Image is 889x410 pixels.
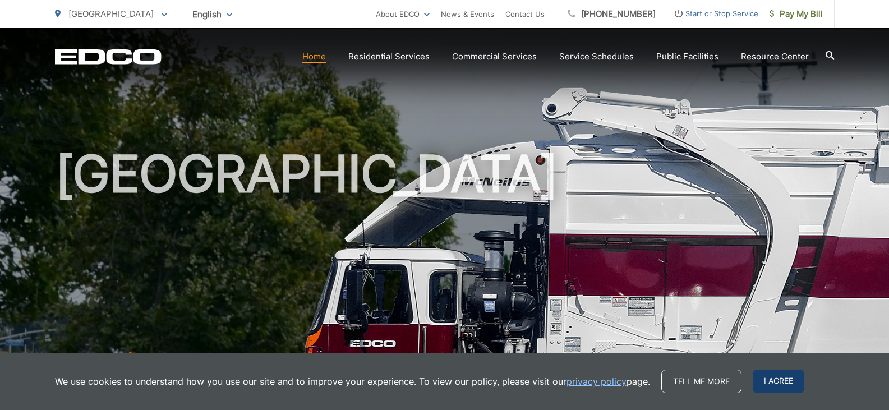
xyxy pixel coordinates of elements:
span: I agree [753,370,804,393]
a: privacy policy [566,375,627,388]
a: EDCD logo. Return to the homepage. [55,49,162,65]
a: Service Schedules [559,50,634,63]
a: Commercial Services [452,50,537,63]
a: Public Facilities [656,50,718,63]
a: About EDCO [376,7,430,21]
a: News & Events [441,7,494,21]
span: Pay My Bill [770,7,823,21]
a: Tell me more [661,370,741,393]
a: Home [302,50,326,63]
a: Contact Us [505,7,545,21]
a: Resource Center [741,50,809,63]
span: [GEOGRAPHIC_DATA] [68,8,154,19]
span: English [184,4,241,24]
a: Residential Services [348,50,430,63]
p: We use cookies to understand how you use our site and to improve your experience. To view our pol... [55,375,650,388]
